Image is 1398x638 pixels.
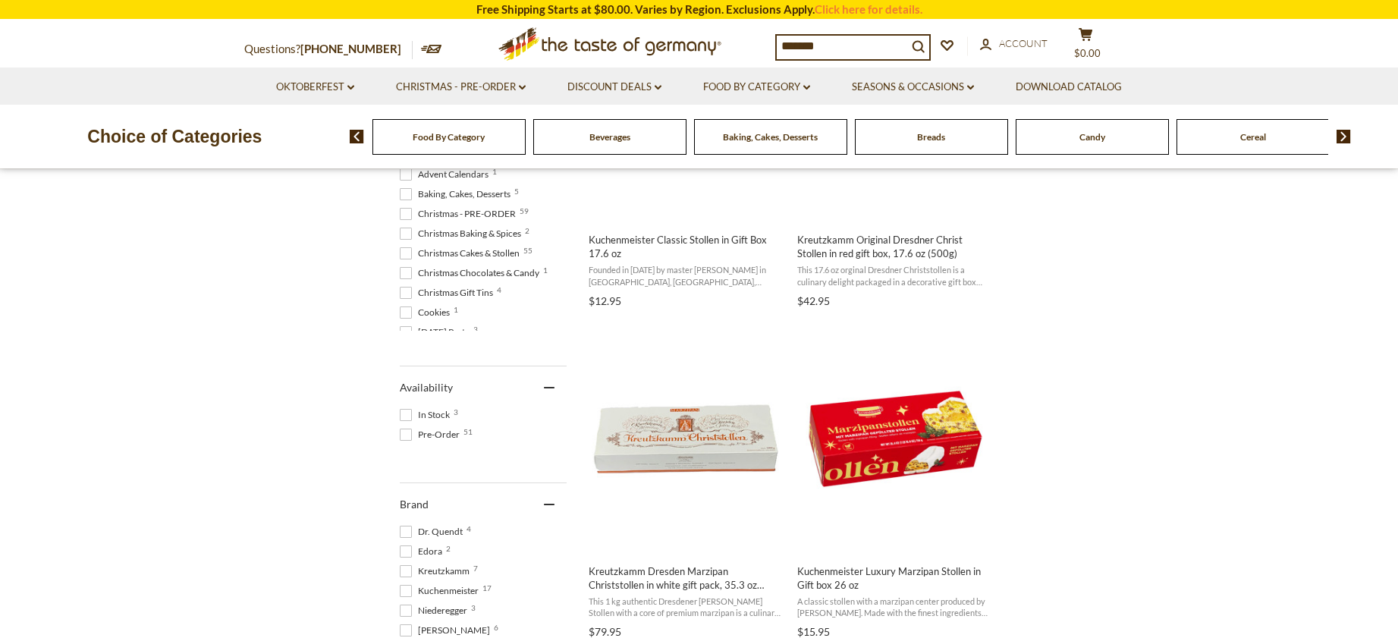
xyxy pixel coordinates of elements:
a: Seasons & Occasions [852,79,974,96]
span: This 17.6 oz orginal Dresdner Christstollen is a culinary delight packaged in a decorative gift b... [797,264,994,288]
a: Food By Category [413,131,485,143]
img: previous arrow [350,130,364,143]
span: Kreutzkamm [400,564,474,578]
span: 2 [525,227,529,234]
span: $15.95 [797,625,830,638]
span: 4 [497,286,501,294]
span: Account [999,37,1048,49]
span: Edora [400,545,447,558]
span: 3 [454,408,458,416]
span: Kreutzkamm Dresden Marzipan Christstollen in white gift pack, 35.3 oz (1000g) [589,564,785,592]
a: Christmas - PRE-ORDER [396,79,526,96]
span: 6 [494,624,498,631]
span: 51 [463,428,473,435]
span: Christmas Baking & Spices [400,227,526,240]
span: $12.95 [589,294,621,307]
span: Kuchenmeister Luxury Marzipan Stollen in Gift box 26 oz [797,564,994,592]
span: [PERSON_NAME] [400,624,495,637]
span: 3 [473,325,478,333]
a: Oktoberfest [276,79,354,96]
span: Christmas Chocolates & Candy [400,266,544,280]
span: 3 [471,604,476,611]
span: Dr. Quendt [400,525,467,539]
span: Founded in [DATE] by master [PERSON_NAME] in [GEOGRAPHIC_DATA], [GEOGRAPHIC_DATA], [PERSON_NAME] ... [589,264,785,288]
p: Questions? [244,39,413,59]
span: $0.00 [1074,47,1101,59]
span: 1 [454,306,458,313]
span: 59 [520,207,529,215]
span: 55 [523,247,532,254]
a: Account [980,36,1048,52]
span: 4 [467,525,471,533]
span: Availability [400,381,453,394]
span: A classic stollen with a marzipan center produced by [PERSON_NAME]. Made with the finest ingredie... [797,596,994,619]
span: Kuchenmeister Classic Stollen in Gift Box 17.6 oz [589,233,785,260]
img: Kuchenmeister Luxury Marzipan Stollen in Gift Box 26 oz [795,338,996,539]
span: 2 [446,545,451,552]
a: Food By Category [703,79,810,96]
a: Candy [1079,131,1105,143]
span: 1 [543,266,548,274]
a: Baking, Cakes, Desserts [723,131,818,143]
img: next arrow [1337,130,1351,143]
a: Click here for details. [815,2,922,16]
a: Beverages [589,131,630,143]
span: Christmas - PRE-ORDER [400,207,520,221]
span: Christmas Cakes & Stollen [400,247,524,260]
span: Pre-Order [400,428,464,442]
button: $0.00 [1063,27,1109,65]
span: Kuchenmeister [400,584,483,598]
span: [DATE] Party [400,325,474,339]
span: Christmas Gift Tins [400,286,498,300]
span: This 1 kg authentic Dresdener [PERSON_NAME] Stollen with a core of premium marzipan is a culinary... [589,596,785,619]
a: Download Catalog [1016,79,1122,96]
span: $79.95 [589,625,621,638]
span: 5 [514,187,519,195]
a: Breads [917,131,945,143]
span: Baking, Cakes, Desserts [400,187,515,201]
span: Advent Calendars [400,168,493,181]
span: In Stock [400,408,454,422]
a: [PHONE_NUMBER] [300,42,401,55]
span: 17 [482,584,492,592]
span: 1 [492,168,497,175]
span: Kreutzkamm Original Dresdner Christ Stollen in red gift box, 17.6 oz (500g) [797,233,994,260]
a: Cereal [1240,131,1266,143]
span: 7 [473,564,478,572]
span: Cookies [400,306,454,319]
span: $42.95 [797,294,830,307]
span: Niederegger [400,604,472,618]
a: Discount Deals [567,79,661,96]
span: Brand [400,498,429,511]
